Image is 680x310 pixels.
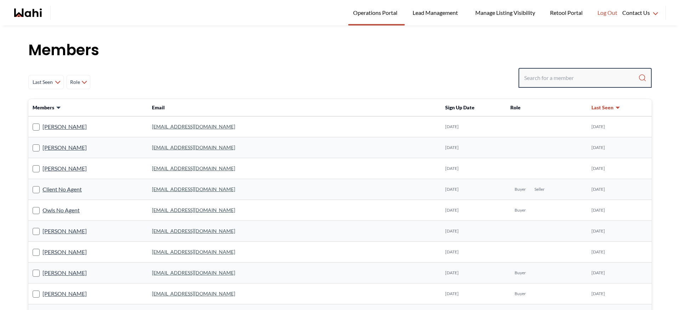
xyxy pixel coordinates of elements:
[152,270,235,276] a: [EMAIL_ADDRESS][DOMAIN_NAME]
[152,104,165,110] span: Email
[515,270,526,276] span: Buyer
[515,291,526,297] span: Buyer
[587,242,652,263] td: [DATE]
[28,40,652,61] h1: Members
[42,164,87,173] a: [PERSON_NAME]
[152,124,235,130] a: [EMAIL_ADDRESS][DOMAIN_NAME]
[152,207,235,213] a: [EMAIL_ADDRESS][DOMAIN_NAME]
[587,179,652,200] td: [DATE]
[524,71,638,84] input: Search input
[550,8,585,17] span: Retool Portal
[510,104,521,110] span: Role
[441,200,506,221] td: [DATE]
[152,165,235,171] a: [EMAIL_ADDRESS][DOMAIN_NAME]
[441,242,506,263] td: [DATE]
[587,137,652,158] td: [DATE]
[441,137,506,158] td: [DATE]
[152,291,235,297] a: [EMAIL_ADDRESS][DOMAIN_NAME]
[441,283,506,304] td: [DATE]
[587,158,652,179] td: [DATE]
[587,263,652,283] td: [DATE]
[441,263,506,283] td: [DATE]
[353,8,400,17] span: Operations Portal
[70,76,80,88] span: Role
[42,206,80,215] a: Owls No Agent
[42,268,87,277] a: [PERSON_NAME]
[591,104,613,111] span: Last Seen
[515,207,526,213] span: Buyer
[42,122,87,131] a: [PERSON_NAME]
[591,104,620,111] button: Last Seen
[587,283,652,304] td: [DATE]
[473,8,537,17] span: Manage Listing Visibility
[152,186,235,192] a: [EMAIL_ADDRESS][DOMAIN_NAME]
[534,186,545,192] span: Seller
[33,104,54,111] span: Members
[597,8,617,17] span: Log Out
[33,104,61,111] button: Members
[14,8,42,17] a: Wahi homepage
[42,226,87,236] a: [PERSON_NAME]
[152,144,235,150] a: [EMAIL_ADDRESS][DOMAIN_NAME]
[32,76,53,88] span: Last Seen
[42,289,87,298] a: [PERSON_NAME]
[587,200,652,221] td: [DATE]
[441,116,506,137] td: [DATE]
[152,249,235,255] a: [EMAIL_ADDRESS][DOMAIN_NAME]
[42,185,82,194] a: Client No Agent
[441,179,506,200] td: [DATE]
[413,8,460,17] span: Lead Management
[515,186,526,192] span: Buyer
[445,104,475,110] span: Sign Up Date
[152,228,235,234] a: [EMAIL_ADDRESS][DOMAIN_NAME]
[42,247,87,257] a: [PERSON_NAME]
[441,158,506,179] td: [DATE]
[42,143,87,152] a: [PERSON_NAME]
[587,116,652,137] td: [DATE]
[587,221,652,242] td: [DATE]
[441,221,506,242] td: [DATE]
